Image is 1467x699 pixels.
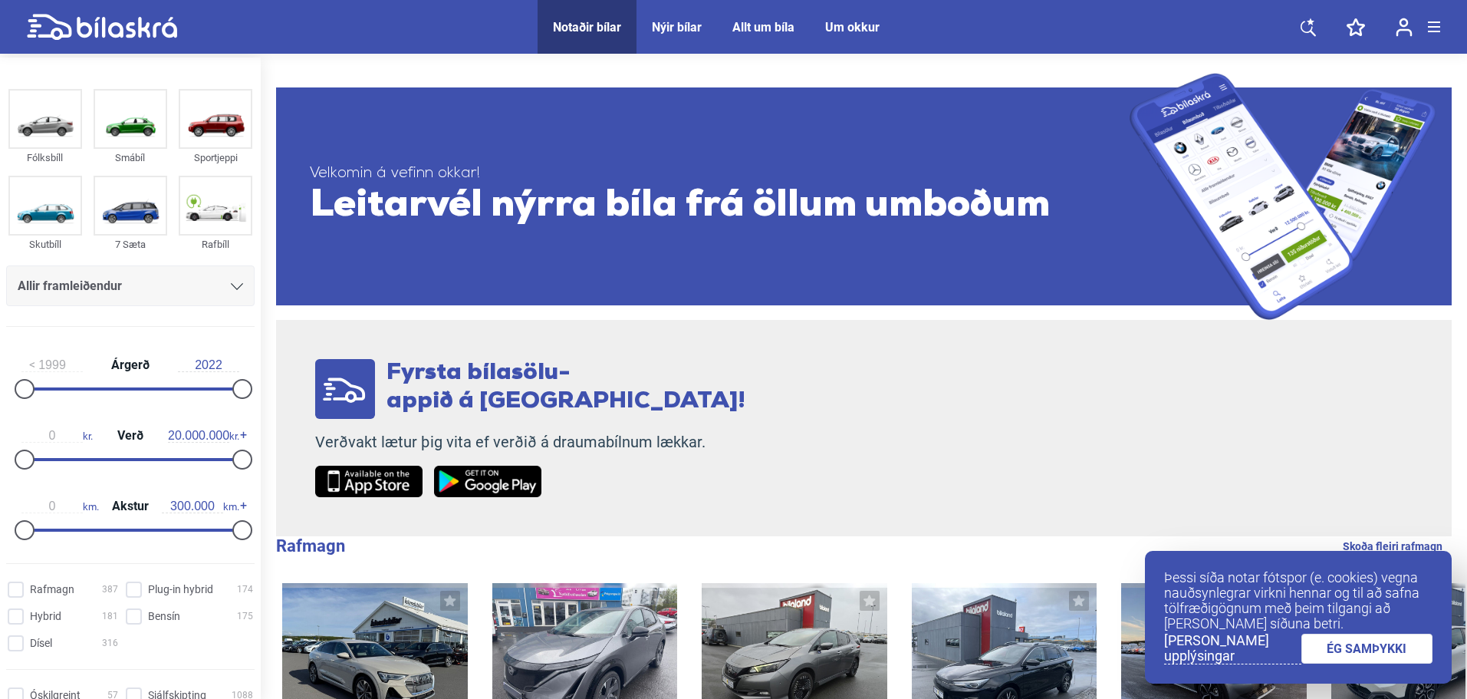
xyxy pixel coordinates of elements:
span: 174 [237,582,253,598]
p: Verðvakt lætur þig vita ef verðið á draumabílnum lækkar. [315,433,745,452]
img: user-login.svg [1396,18,1413,37]
a: Velkomin á vefinn okkar!Leitarvél nýrra bíla frá öllum umboðum [276,73,1452,320]
span: Verð [113,430,147,442]
span: Árgerð [107,359,153,371]
a: Um okkur [825,20,880,35]
a: Allt um bíla [732,20,794,35]
a: Nýir bílar [652,20,702,35]
a: ÉG SAMÞYKKI [1301,634,1433,664]
span: Rafmagn [30,582,74,598]
span: 181 [102,608,118,625]
span: Bensín [148,608,180,625]
b: Rafmagn [276,536,345,556]
span: km. [162,500,239,513]
div: Rafbíll [179,236,252,253]
span: 175 [237,608,253,625]
div: Sportjeppi [179,149,252,167]
span: km. [21,500,99,513]
span: Plug-in hybrid [148,582,213,598]
span: Leitarvél nýrra bíla frá öllum umboðum [310,183,1130,229]
span: Akstur [108,500,153,513]
span: 387 [102,582,118,598]
span: kr. [21,429,93,443]
p: Þessi síða notar fótspor (e. cookies) vegna nauðsynlegrar virkni hennar og til að safna tölfræðig... [1164,570,1432,631]
a: Skoða fleiri rafmagn [1343,536,1442,556]
span: 316 [102,635,118,651]
span: Fyrsta bílasölu- appið á [GEOGRAPHIC_DATA]! [386,361,745,414]
div: Skutbíll [8,236,82,253]
span: Velkomin á vefinn okkar! [310,164,1130,183]
div: Smábíl [94,149,167,167]
span: kr. [168,429,239,443]
a: Notaðir bílar [553,20,621,35]
span: Allir framleiðendur [18,275,122,297]
span: Hybrid [30,608,61,625]
div: Fólksbíll [8,149,82,167]
a: [PERSON_NAME] upplýsingar [1164,633,1301,664]
span: Dísel [30,635,52,651]
div: 7 Sæta [94,236,167,253]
